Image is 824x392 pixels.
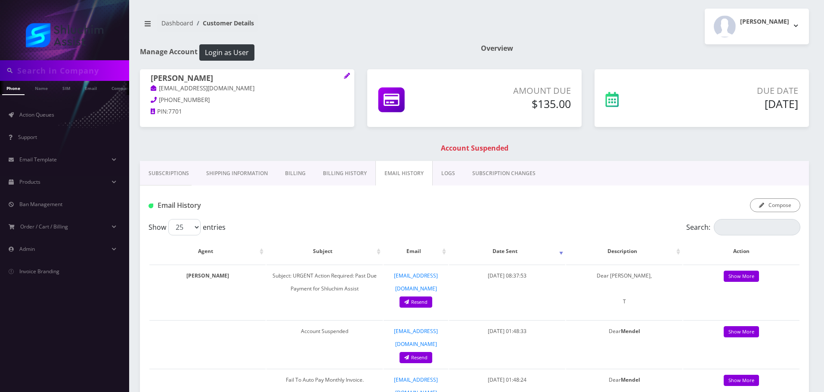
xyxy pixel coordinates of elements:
[705,9,809,44] button: [PERSON_NAME]
[714,219,800,235] input: Search:
[724,326,759,338] a: Show More
[750,198,800,212] button: Compose
[740,18,789,25] h2: [PERSON_NAME]
[19,268,59,275] span: Invoice Branding
[276,161,314,186] a: Billing
[488,327,527,335] span: [DATE] 01:48:33
[464,161,544,186] a: SUBSCRIPTION CHANGES
[674,97,798,110] h5: [DATE]
[449,239,565,264] th: Date Sent: activate to sort column ascending
[19,178,40,185] span: Products
[394,327,438,348] a: [EMAIL_ADDRESS][DOMAIN_NAME]
[149,219,226,235] label: Show entries
[19,111,54,118] span: Action Queues
[314,161,375,186] a: Billing History
[19,245,35,253] span: Admin
[17,62,127,79] input: Search in Company
[464,84,571,97] p: Amount Due
[481,44,809,52] h1: Overview
[394,272,438,292] a: [EMAIL_ADDRESS][DOMAIN_NAME]
[384,239,448,264] th: Email: activate to sort column ascending
[433,161,464,186] a: LOGS
[18,133,37,141] span: Support
[107,81,136,94] a: Company
[193,19,254,28] li: Customer Details
[488,376,527,383] span: [DATE] 01:48:24
[724,375,759,386] a: Show More
[464,97,571,110] h5: $135.00
[168,219,201,235] select: Showentries
[683,239,799,264] th: Action
[159,96,210,104] span: [PHONE_NUMBER]
[161,19,193,27] a: Dashboard
[266,239,383,264] th: Subject: activate to sort column ascending
[266,320,383,368] td: Account Suspended
[488,272,527,279] span: [DATE] 08:37:53
[2,81,25,95] a: Phone
[19,156,57,163] span: Email Template
[266,265,383,319] td: Subject: URGENT Action Required: Past Due Payment for Shluchim Assist
[198,161,276,186] a: Shipping Information
[81,81,101,94] a: Email
[566,239,682,264] th: Description: activate to sort column ascending
[140,161,198,186] a: Subscriptions
[140,14,468,39] nav: breadcrumb
[400,296,432,308] a: Resend
[674,84,798,97] p: Due Date
[186,272,229,279] strong: [PERSON_NAME]
[20,223,68,230] span: Order / Cart / Billing
[198,47,254,56] a: Login as User
[375,161,433,186] a: EMAIL HISTORY
[400,352,432,364] a: Resend
[142,144,807,152] h1: Account Suspended
[570,373,678,386] p: Dear
[686,219,800,235] label: Search:
[570,269,678,308] p: Dear [PERSON_NAME], T
[724,271,759,282] a: Show More
[168,108,182,115] span: 7701
[570,325,678,338] p: Dear
[31,81,52,94] a: Name
[621,327,640,335] strong: Mendel
[149,201,357,210] h1: Email History
[199,44,254,61] button: Login as User
[140,44,468,61] h1: Manage Account
[151,74,344,84] h1: [PERSON_NAME]
[621,376,640,383] strong: Mendel
[58,81,74,94] a: SIM
[149,239,266,264] th: Agent: activate to sort column ascending
[151,84,254,93] a: [EMAIL_ADDRESS][DOMAIN_NAME]
[26,23,103,47] img: Shluchim Assist
[151,108,168,116] a: PIN:
[19,201,62,208] span: Ban Management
